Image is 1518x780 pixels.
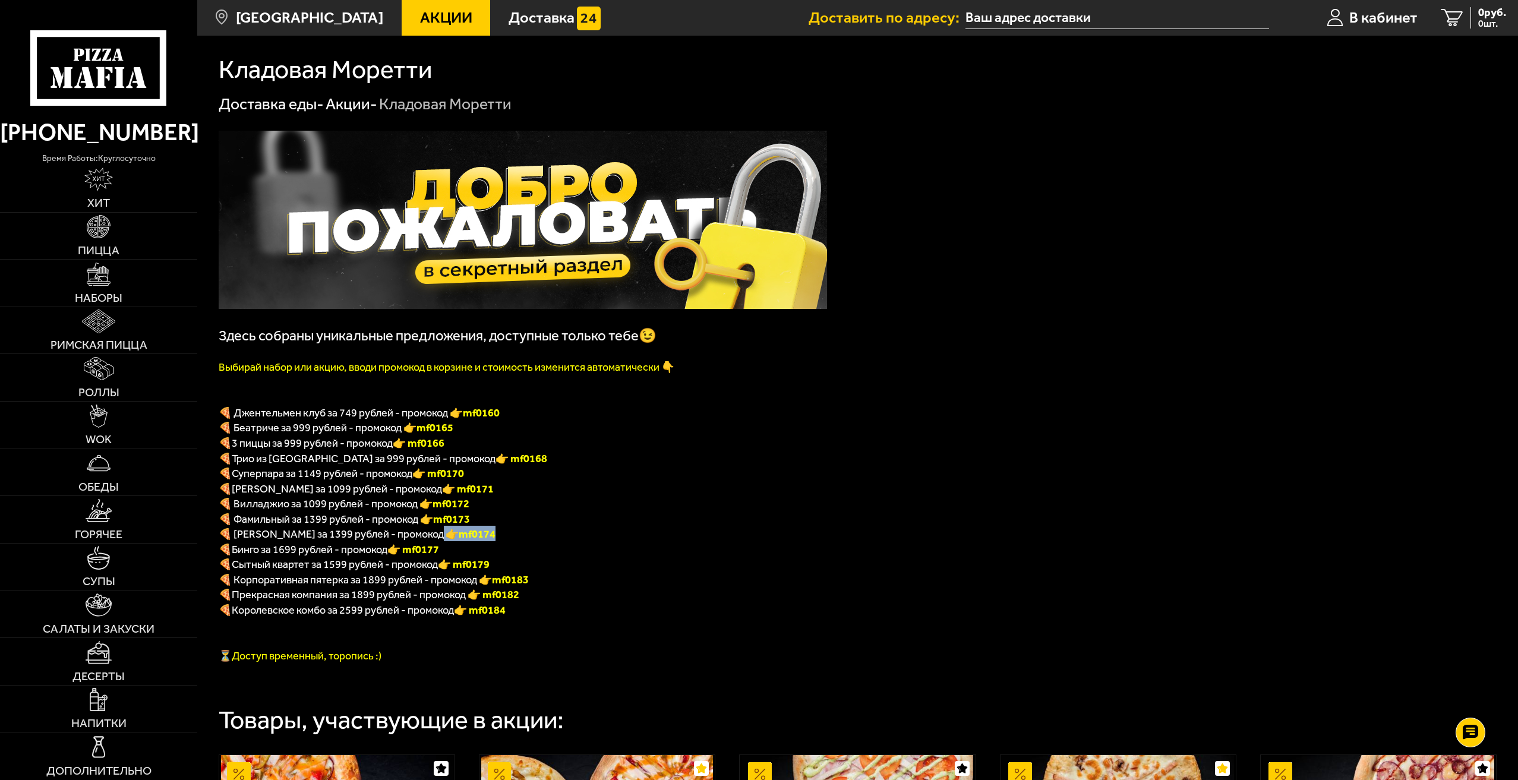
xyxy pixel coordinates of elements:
span: Доставить по адресу: [809,10,965,26]
font: 🍕 [219,467,232,480]
font: 👉 mf0168 [496,452,547,465]
span: Акции [420,10,472,26]
b: 👉 mf0177 [387,543,439,556]
font: 👉 mf0166 [393,437,444,450]
span: Дополнительно [46,765,152,777]
span: Королевское комбо за 2599 рублей - промокод [232,604,454,617]
span: Суперпара за 1149 рублей - промокод [232,467,412,480]
span: 🍕 Фамильный за 1399 рублей - промокод 👉 [219,513,470,526]
img: 15daf4d41897b9f0e9f617042186c801.svg [577,7,601,30]
b: mf0165 [416,421,453,434]
img: 1024x1024 [219,131,827,309]
span: Сытный квартет за 1599 рублей - промокод [232,558,438,571]
input: Ваш адрес доставки [965,7,1269,29]
a: Акции- [326,94,377,113]
span: Пицца [78,245,119,257]
span: Здесь собраны уникальные предложения, доступные только тебе😉 [219,327,657,344]
font: 👉 mf0184 [454,604,506,617]
span: 0 руб. [1478,7,1506,18]
span: ⏳Доступ временный, торопись :) [219,649,381,662]
span: WOK [86,434,112,446]
font: 🍕 [219,588,232,601]
span: Супы [83,576,115,588]
span: Роллы [78,387,119,399]
span: Бинго за 1699 рублей - промокод [232,543,387,556]
span: 🍕 Корпоративная пятерка за 1899 рублей - промокод 👉 [219,573,529,586]
font: 👉 mf0182 [468,588,519,601]
span: Хит [87,197,110,209]
span: Салаты и закуски [43,623,154,635]
span: В кабинет [1349,10,1418,26]
div: Товары, участвующие в акции: [219,708,564,733]
h1: Кладовая Моретти [219,57,432,83]
span: Обеды [78,481,119,493]
span: 🍕 Джентельмен клуб за 749 рублей - промокод 👉 [219,406,500,419]
b: mf0183 [492,573,529,586]
b: 👉 mf0171 [442,482,494,495]
b: mf0174 [459,528,496,541]
span: 0 шт. [1478,19,1506,29]
b: 🍕 [219,543,232,556]
b: mf0172 [433,497,469,510]
b: mf0160 [463,406,500,419]
font: 🍕 [219,437,232,450]
span: [PERSON_NAME] за 1099 рублей - промокод [232,482,442,495]
span: Римская пицца [51,339,147,351]
font: 🍕 [219,604,232,617]
b: 👉 mf0179 [438,558,490,571]
div: Кладовая Моретти [379,94,512,115]
b: mf0173 [433,513,470,526]
span: 🍕 Беатриче за 999 рублей - промокод 👉 [219,421,453,434]
font: 🍕 [219,452,232,465]
span: Напитки [71,718,127,730]
span: 🍕 Вилладжио за 1099 рублей - промокод 👉 [219,497,469,510]
font: Выбирай набор или акцию, вводи промокод в корзине и стоимость изменится автоматически 👇 [219,361,674,374]
span: Доставка [509,10,575,26]
a: Доставка еды- [219,94,324,113]
span: 🍕 [PERSON_NAME] за 1399 рублей - промокод 👉 [219,528,496,541]
span: 3 пиццы за 999 рублей - промокод [232,437,393,450]
span: Горячее [75,529,122,541]
span: Прекрасная компания за 1899 рублей - промокод [232,588,468,601]
span: [GEOGRAPHIC_DATA] [236,10,383,26]
span: Наборы [75,292,122,304]
span: Трио из [GEOGRAPHIC_DATA] за 999 рублей - промокод [232,452,496,465]
b: 🍕 [219,482,232,495]
font: 👉 mf0170 [412,467,464,480]
b: 🍕 [219,558,232,571]
span: Десерты [72,671,125,683]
